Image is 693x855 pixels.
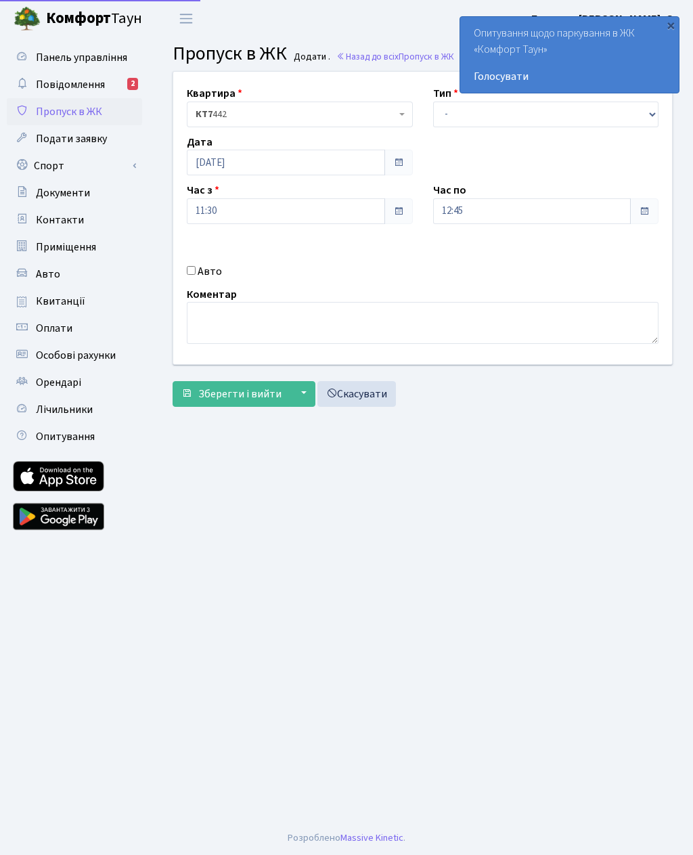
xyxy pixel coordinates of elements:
a: Опитування [7,423,142,450]
a: Документи [7,179,142,206]
span: Лічильники [36,402,93,417]
a: Massive Kinetic [340,831,403,845]
span: Таун [46,7,142,30]
label: Квартира [187,85,242,102]
span: <b>КТ7</b>&nbsp;&nbsp;&nbsp;442 [196,108,396,121]
button: Зберегти і вийти [173,381,290,407]
a: Скасувати [317,381,396,407]
a: Приміщення [7,234,142,261]
a: Лічильники [7,396,142,423]
span: Пропуск в ЖК [399,50,454,63]
a: Подати заявку [7,125,142,152]
span: Авто [36,267,60,282]
span: Повідомлення [36,77,105,92]
span: Оплати [36,321,72,336]
a: Авто [7,261,142,288]
a: Повідомлення2 [7,71,142,98]
span: Контакти [36,213,84,227]
a: Назад до всіхПропуск в ЖК [336,50,454,63]
label: Коментар [187,286,237,302]
a: Особові рахунки [7,342,142,369]
button: Переключити навігацію [169,7,203,30]
small: Додати . [291,51,330,63]
div: 2 [127,78,138,90]
span: Особові рахунки [36,348,116,363]
span: Зберегти і вийти [198,387,282,401]
label: Авто [198,263,222,279]
a: Квитанції [7,288,142,315]
b: КТ7 [196,108,213,121]
div: × [664,18,677,32]
img: logo.png [14,5,41,32]
label: Тип [433,85,458,102]
b: Комфорт [46,7,111,29]
a: Блєдних [PERSON_NAME]. О. [531,11,677,27]
a: Орендарі [7,369,142,396]
span: Опитування [36,429,95,444]
label: Дата [187,133,213,150]
span: Приміщення [36,240,96,255]
a: Спорт [7,152,142,179]
a: Контакти [7,206,142,234]
span: Подати заявку [36,131,107,146]
b: Блєдних [PERSON_NAME]. О. [531,12,677,26]
span: Панель управління [36,50,127,65]
div: Опитування щодо паркування в ЖК «Комфорт Таун» [460,17,679,93]
span: Документи [36,185,90,200]
span: Квитанції [36,294,85,309]
span: Орендарі [36,375,81,390]
span: Пропуск в ЖК [173,40,287,67]
a: Пропуск в ЖК [7,98,142,125]
a: Оплати [7,315,142,342]
a: Панель управління [7,44,142,71]
label: Час по [433,182,466,198]
div: Розроблено . [288,831,405,846]
span: <b>КТ7</b>&nbsp;&nbsp;&nbsp;442 [187,102,413,127]
a: Голосувати [474,68,665,85]
label: Час з [187,182,219,198]
span: Пропуск в ЖК [36,104,102,119]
